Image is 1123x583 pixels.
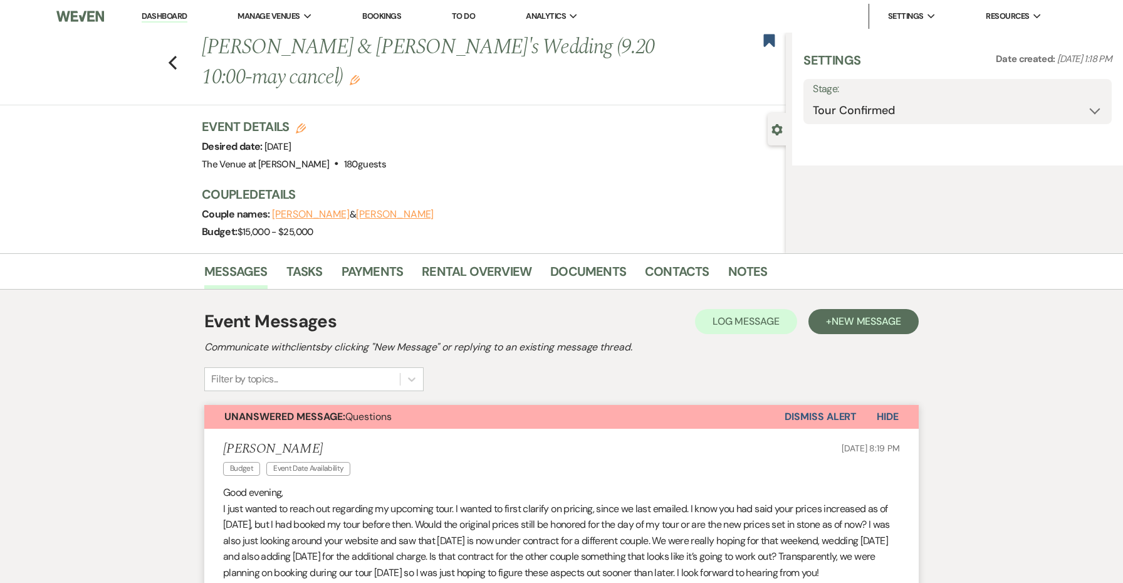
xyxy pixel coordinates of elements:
h3: Couple Details [202,186,773,203]
label: Stage: [813,80,1102,98]
a: Messages [204,261,268,289]
span: 180 guests [344,158,386,171]
a: Contacts [645,261,709,289]
button: Edit [350,74,360,85]
div: Filter by topics... [211,372,278,387]
img: Weven Logo [56,3,104,29]
h2: Communicate with clients by clicking "New Message" or replying to an existing message thread. [204,340,919,355]
span: Manage Venues [238,10,300,23]
h3: Settings [803,51,860,79]
h1: [PERSON_NAME] & [PERSON_NAME]'s Wedding (9.20 10:00-may cancel) [202,33,664,92]
span: Date created: [996,53,1057,65]
span: Questions [224,410,392,423]
button: [PERSON_NAME] [272,209,350,219]
a: Documents [550,261,626,289]
button: [PERSON_NAME] [356,209,434,219]
a: To Do [452,11,475,21]
button: Close lead details [771,123,783,135]
a: Payments [342,261,404,289]
span: Analytics [526,10,566,23]
button: Unanswered Message:Questions [204,405,785,429]
a: Dashboard [142,11,187,23]
span: New Message [832,315,901,328]
span: [DATE] 1:18 PM [1057,53,1112,65]
button: Dismiss Alert [785,405,857,429]
button: Hide [857,405,919,429]
span: $15,000 - $25,000 [238,226,313,238]
a: Rental Overview [422,261,531,289]
span: Desired date: [202,140,264,153]
a: Tasks [286,261,323,289]
span: & [272,208,434,221]
h5: [PERSON_NAME] [223,441,357,457]
h1: Event Messages [204,308,337,335]
span: Budget [223,462,260,475]
span: The Venue at [PERSON_NAME] [202,158,329,171]
button: Log Message [695,309,797,334]
span: Resources [986,10,1029,23]
a: Notes [728,261,768,289]
a: Bookings [362,11,401,21]
h3: Event Details [202,118,386,135]
span: [DATE] [264,140,291,153]
span: Hide [877,410,899,423]
span: [DATE] 8:19 PM [842,443,900,454]
span: Couple names: [202,207,272,221]
span: Event Date Availability [266,462,350,475]
button: +New Message [808,309,919,334]
span: Log Message [713,315,780,328]
p: Good evening, [223,485,900,501]
strong: Unanswered Message: [224,410,345,423]
span: Budget: [202,225,238,238]
p: I just wanted to reach out regarding my upcoming tour. I wanted to first clarify on pricing, sinc... [223,501,900,581]
span: Settings [888,10,924,23]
